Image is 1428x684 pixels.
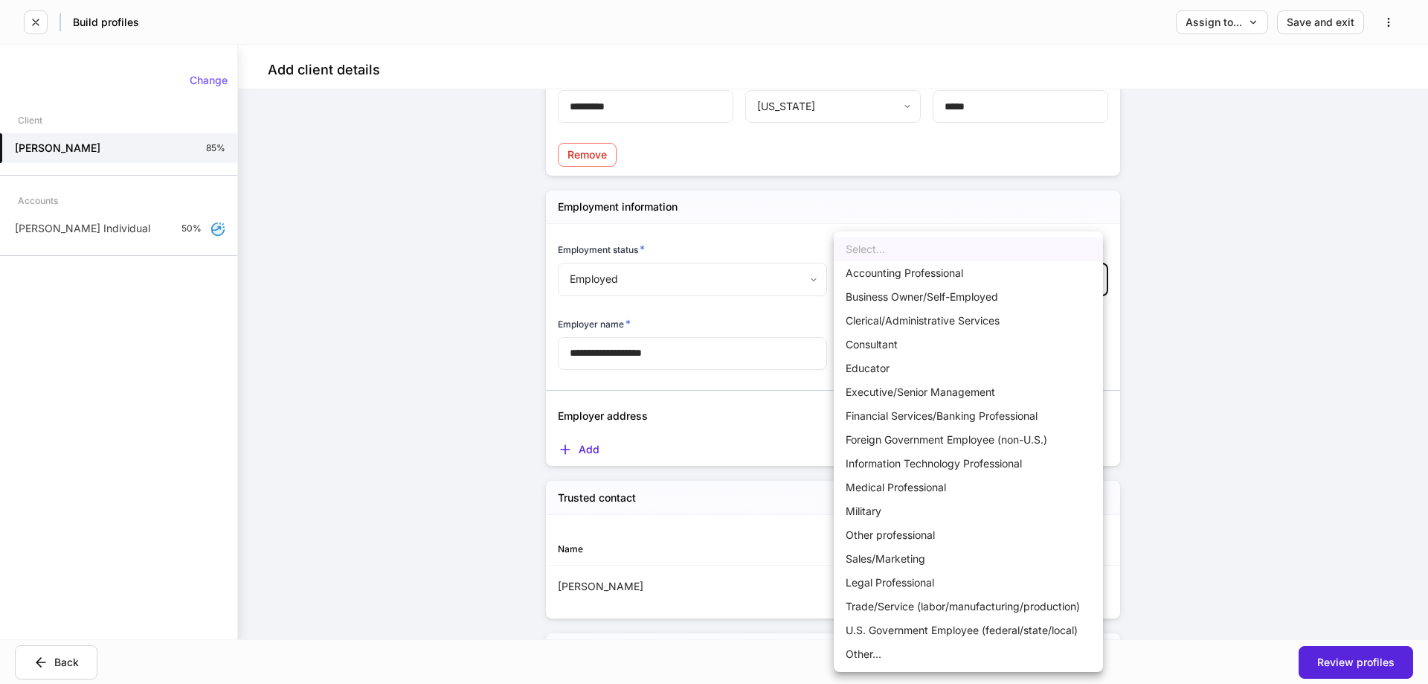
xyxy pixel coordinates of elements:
[834,547,1103,571] li: Sales/Marketing
[834,333,1103,357] li: Consultant
[834,523,1103,547] li: Other professional
[834,380,1103,404] li: Executive/Senior Management
[834,285,1103,309] li: Business Owner/Self-Employed
[834,357,1103,380] li: Educator
[834,595,1103,619] li: Trade/Service (labor/manufacturing/production)
[834,261,1103,285] li: Accounting Professional
[834,619,1103,642] li: U.S. Government Employee (federal/state/local)
[834,571,1103,595] li: Legal Professional
[834,452,1103,476] li: Information Technology Professional
[834,404,1103,428] li: Financial Services/Banking Professional
[834,309,1103,333] li: Clerical/Administrative Services
[834,476,1103,499] li: Medical Professional
[834,428,1103,452] li: Foreign Government Employee (non-U.S.)
[834,642,1103,666] li: Other...
[834,499,1103,523] li: Military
